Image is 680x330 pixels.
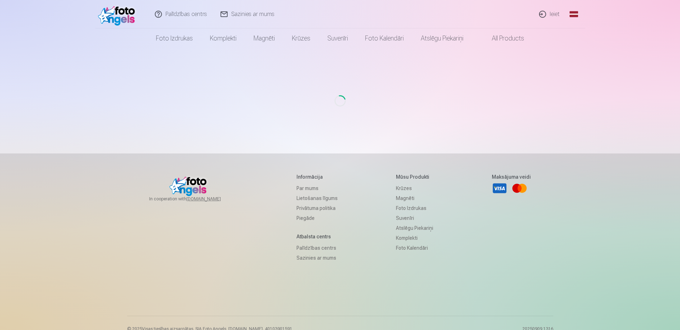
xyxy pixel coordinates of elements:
a: Atslēgu piekariņi [396,223,433,233]
h5: Maksājuma veidi [492,173,531,180]
h5: Mūsu produkti [396,173,433,180]
a: Foto izdrukas [396,203,433,213]
a: Magnēti [396,193,433,203]
img: /fa1 [98,3,139,26]
a: All products [472,28,533,48]
a: Par mums [297,183,338,193]
span: In cooperation with [149,196,238,202]
h5: Informācija [297,173,338,180]
a: Krūzes [283,28,319,48]
a: Foto kalendāri [396,243,433,253]
a: Komplekti [396,233,433,243]
a: [DOMAIN_NAME] [186,196,238,202]
a: Palīdzības centrs [297,243,338,253]
a: Foto izdrukas [147,28,201,48]
a: Mastercard [512,180,527,196]
a: Magnēti [245,28,283,48]
a: Komplekti [201,28,245,48]
a: Suvenīri [319,28,357,48]
a: Privātuma politika [297,203,338,213]
a: Sazinies ar mums [297,253,338,263]
a: Suvenīri [396,213,433,223]
h5: Atbalsta centrs [297,233,338,240]
a: Foto kalendāri [357,28,412,48]
a: Atslēgu piekariņi [412,28,472,48]
a: Krūzes [396,183,433,193]
a: Visa [492,180,507,196]
a: Lietošanas līgums [297,193,338,203]
a: Piegāde [297,213,338,223]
